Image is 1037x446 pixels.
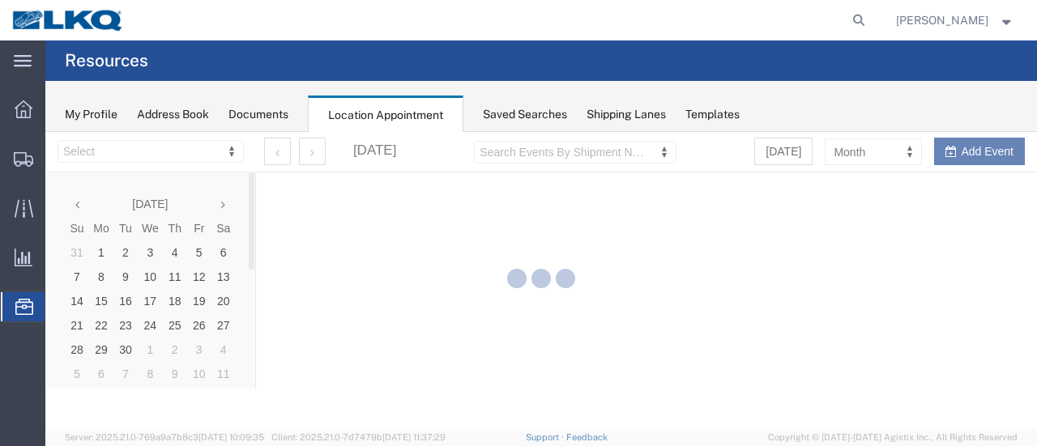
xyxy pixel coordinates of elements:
[11,8,125,32] img: logo
[137,106,209,123] div: Address Book
[685,106,740,123] div: Templates
[198,432,264,442] span: [DATE] 10:09:35
[483,106,567,123] div: Saved Searches
[65,106,117,123] div: My Profile
[768,431,1018,444] span: Copyright © [DATE]-[DATE] Agistix Inc., All Rights Reserved
[65,40,148,81] h4: Resources
[228,106,288,123] div: Documents
[526,432,566,442] a: Support
[382,432,446,442] span: [DATE] 11:37:29
[895,11,1015,30] button: [PERSON_NAME]
[896,11,988,29] span: Sopha Sam
[308,96,463,133] div: Location Appointment
[65,432,264,442] span: Server: 2025.21.0-769a9a7b8c3
[587,106,666,123] div: Shipping Lanes
[271,432,446,442] span: Client: 2025.21.0-7d7479b
[566,432,608,442] a: Feedback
